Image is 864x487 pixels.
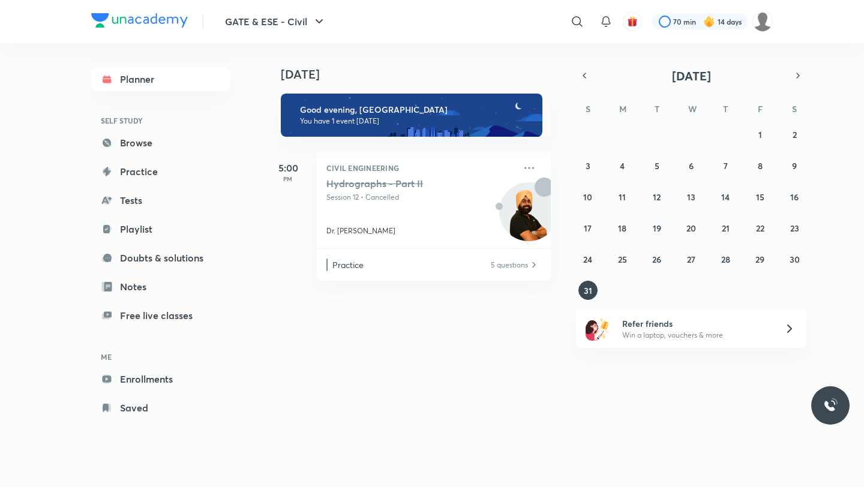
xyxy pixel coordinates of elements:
[758,160,763,172] abbr: August 8, 2025
[790,191,799,203] abbr: August 16, 2025
[682,249,701,269] button: August 27, 2025
[326,226,395,236] p: Dr. [PERSON_NAME]
[785,125,804,144] button: August 2, 2025
[758,103,763,115] abbr: Friday
[619,103,626,115] abbr: Monday
[703,16,715,28] img: streak
[618,223,626,234] abbr: August 18, 2025
[619,191,626,203] abbr: August 11, 2025
[751,125,770,144] button: August 1, 2025
[682,156,701,175] button: August 6, 2025
[785,187,804,206] button: August 16, 2025
[91,367,230,391] a: Enrollments
[332,258,490,271] p: Practice
[91,217,230,241] a: Playlist
[584,223,592,234] abbr: August 17, 2025
[586,160,590,172] abbr: August 3, 2025
[584,285,592,296] abbr: August 31, 2025
[751,156,770,175] button: August 8, 2025
[724,160,728,172] abbr: August 7, 2025
[823,398,838,413] img: ttu
[91,67,230,91] a: Planner
[91,303,230,327] a: Free live classes
[785,249,804,269] button: August 30, 2025
[620,160,625,172] abbr: August 4, 2025
[687,191,695,203] abbr: August 13, 2025
[687,254,695,265] abbr: August 27, 2025
[682,187,701,206] button: August 13, 2025
[583,254,592,265] abbr: August 24, 2025
[91,275,230,299] a: Notes
[326,161,515,175] p: Civil Engineering
[578,187,598,206] button: August 10, 2025
[655,103,659,115] abbr: Tuesday
[716,249,735,269] button: August 28, 2025
[578,218,598,238] button: August 17, 2025
[622,330,770,341] p: Win a laptop, vouchers & more
[593,67,790,84] button: [DATE]
[264,175,312,182] p: PM
[500,189,557,246] img: Avatar
[91,160,230,184] a: Practice
[751,249,770,269] button: August 29, 2025
[613,156,632,175] button: August 4, 2025
[281,67,563,82] h4: [DATE]
[756,223,764,234] abbr: August 22, 2025
[326,178,476,190] h5: Hydrographs - Part II
[792,160,797,172] abbr: August 9, 2025
[623,12,642,31] button: avatar
[722,223,730,234] abbr: August 21, 2025
[653,223,661,234] abbr: August 19, 2025
[613,249,632,269] button: August 25, 2025
[647,156,667,175] button: August 5, 2025
[758,129,762,140] abbr: August 1, 2025
[751,187,770,206] button: August 15, 2025
[586,317,610,341] img: referral
[686,223,696,234] abbr: August 20, 2025
[793,129,797,140] abbr: August 2, 2025
[790,223,799,234] abbr: August 23, 2025
[281,94,542,137] img: evening
[647,218,667,238] button: August 19, 2025
[91,13,188,31] a: Company Logo
[672,68,711,84] span: [DATE]
[622,317,770,330] h6: Refer friends
[688,103,697,115] abbr: Wednesday
[721,254,730,265] abbr: August 28, 2025
[790,254,800,265] abbr: August 30, 2025
[716,218,735,238] button: August 21, 2025
[723,103,728,115] abbr: Thursday
[91,347,230,367] h6: ME
[326,192,515,203] p: Session 12 • Cancelled
[300,116,532,126] p: You have 1 event [DATE]
[91,13,188,28] img: Company Logo
[578,156,598,175] button: August 3, 2025
[792,103,797,115] abbr: Saturday
[578,281,598,300] button: August 31, 2025
[578,249,598,269] button: August 24, 2025
[529,258,539,271] img: Practice available
[613,187,632,206] button: August 11, 2025
[721,191,730,203] abbr: August 14, 2025
[752,11,773,32] img: Rahul KD
[689,160,694,172] abbr: August 6, 2025
[583,191,592,203] abbr: August 10, 2025
[613,218,632,238] button: August 18, 2025
[91,396,230,420] a: Saved
[652,254,661,265] abbr: August 26, 2025
[91,131,230,155] a: Browse
[647,249,667,269] button: August 26, 2025
[218,10,334,34] button: GATE & ESE - Civil
[491,258,528,271] p: 5 questions
[785,218,804,238] button: August 23, 2025
[586,103,590,115] abbr: Sunday
[755,254,764,265] abbr: August 29, 2025
[91,246,230,270] a: Doubts & solutions
[716,156,735,175] button: August 7, 2025
[91,188,230,212] a: Tests
[655,160,659,172] abbr: August 5, 2025
[647,187,667,206] button: August 12, 2025
[264,161,312,175] h5: 5:00
[300,104,532,115] h6: Good evening, [GEOGRAPHIC_DATA]
[91,110,230,131] h6: SELF STUDY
